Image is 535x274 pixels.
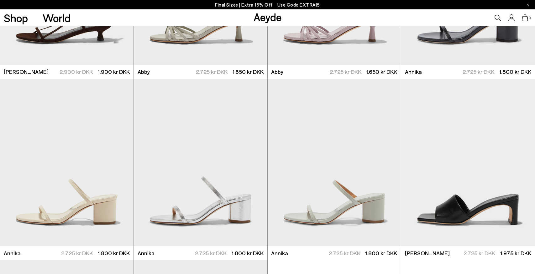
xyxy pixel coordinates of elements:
[463,68,494,75] span: 2.725 kr DKK
[98,250,130,256] span: 1.800 kr DKK
[61,250,93,256] span: 2.725 kr DKK
[233,68,264,75] span: 1.650 kr DKK
[330,68,361,75] span: 2.725 kr DKK
[271,249,288,257] span: Annika
[134,79,267,246] img: Annika Leather Sandals
[366,68,397,75] span: 1.650 kr DKK
[195,250,227,256] span: 2.725 kr DKK
[134,246,267,260] a: Annika 2.725 kr DKK 1.800 kr DKK
[268,79,401,246] img: Annika Leather Sandals
[499,68,531,75] span: 1.800 kr DKK
[401,65,535,79] a: Annika 2.725 kr DKK 1.800 kr DKK
[98,68,130,75] span: 1.900 kr DKK
[196,68,228,75] span: 2.725 kr DKK
[500,250,531,256] span: 1.975 kr DKK
[401,79,535,246] img: Jeanie Leather Sandals
[134,65,267,79] a: Abby 2.725 kr DKK 1.650 kr DKK
[277,2,320,8] span: Navigate to /collections/ss25-final-sizes
[271,68,283,76] span: Abby
[232,250,264,256] span: 1.800 kr DKK
[215,1,320,9] p: Final Sizes | Extra 15% Off
[254,10,282,23] a: Aeyde
[329,250,360,256] span: 2.725 kr DKK
[268,246,401,260] a: Annika 2.725 kr DKK 1.800 kr DKK
[401,246,535,260] a: [PERSON_NAME] 2.725 kr DKK 1.975 kr DKK
[365,250,397,256] span: 1.800 kr DKK
[464,250,495,256] span: 2.725 kr DKK
[528,16,531,20] span: 0
[60,68,93,75] span: 2.900 kr DKK
[268,65,401,79] a: Abby 2.725 kr DKK 1.650 kr DKK
[405,249,450,257] span: [PERSON_NAME]
[4,68,49,76] span: [PERSON_NAME]
[522,14,528,21] a: 0
[4,249,21,257] span: Annika
[138,249,155,257] span: Annika
[405,68,422,76] span: Annika
[4,13,28,23] a: Shop
[138,68,150,76] span: Abby
[43,13,71,23] a: World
